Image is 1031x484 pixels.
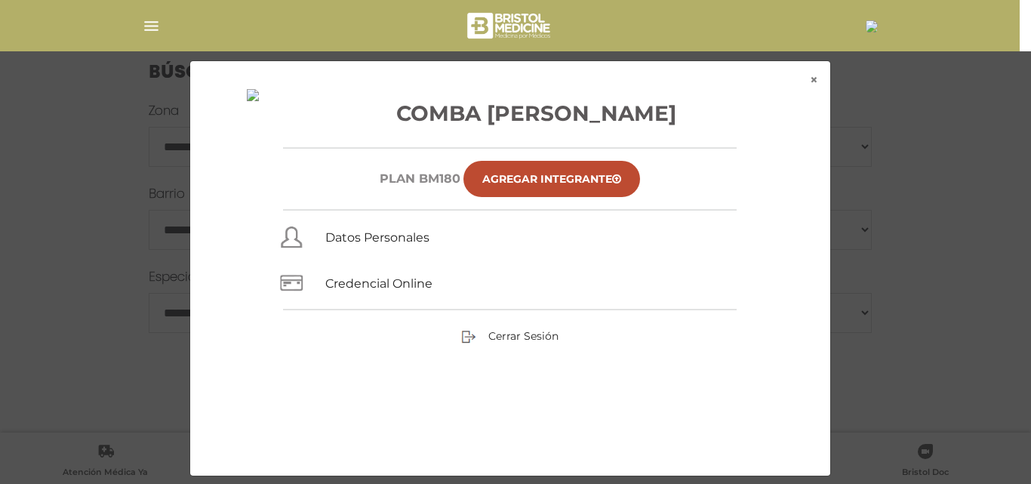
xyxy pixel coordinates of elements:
[488,329,559,343] span: Cerrar Sesión
[465,8,555,44] img: bristol-medicine-blanco.png
[226,97,794,129] h3: Comba [PERSON_NAME]
[325,276,432,291] a: Credencial Online
[461,329,559,343] a: Cerrar Sesión
[798,61,830,99] button: ×
[866,20,878,32] img: 30674
[461,329,476,344] img: sign-out.png
[463,161,640,197] a: Agregar Integrante
[247,89,259,101] img: 30674
[380,171,460,186] h6: Plan BM180
[325,230,429,245] a: Datos Personales
[142,17,161,35] img: Cober_menu-lines-white.svg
